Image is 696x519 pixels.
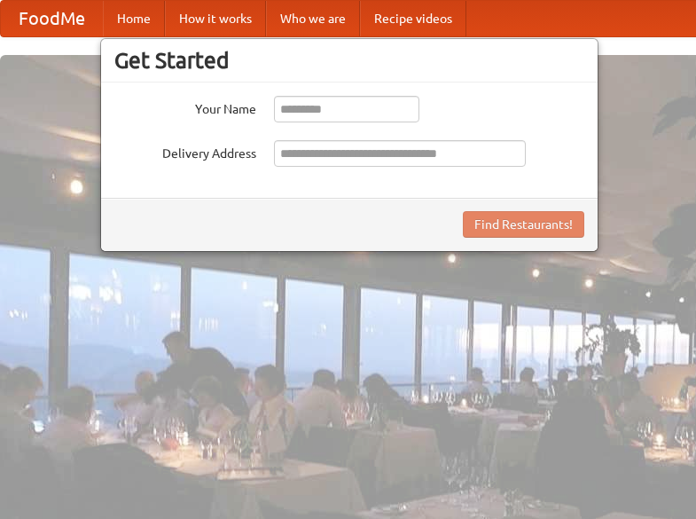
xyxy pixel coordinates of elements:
[165,1,266,36] a: How it works
[1,1,103,36] a: FoodMe
[103,1,165,36] a: Home
[114,140,256,162] label: Delivery Address
[114,47,584,74] h3: Get Started
[463,211,584,238] button: Find Restaurants!
[114,96,256,118] label: Your Name
[360,1,466,36] a: Recipe videos
[266,1,360,36] a: Who we are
